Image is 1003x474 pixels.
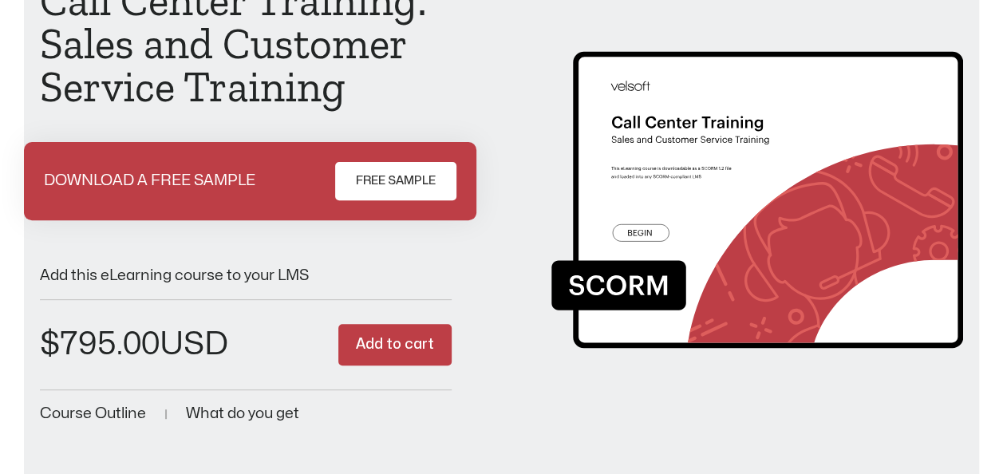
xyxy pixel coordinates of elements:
[40,329,60,360] span: $
[356,172,436,191] span: FREE SAMPLE
[40,406,146,421] a: Course Outline
[40,268,452,283] p: Add this eLearning course to your LMS
[335,162,456,200] a: FREE SAMPLE
[40,329,160,360] bdi: 795.00
[186,406,299,421] a: What do you get
[338,324,452,366] button: Add to cart
[551,3,963,361] img: Second Product Image
[44,173,255,188] p: DOWNLOAD A FREE SAMPLE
